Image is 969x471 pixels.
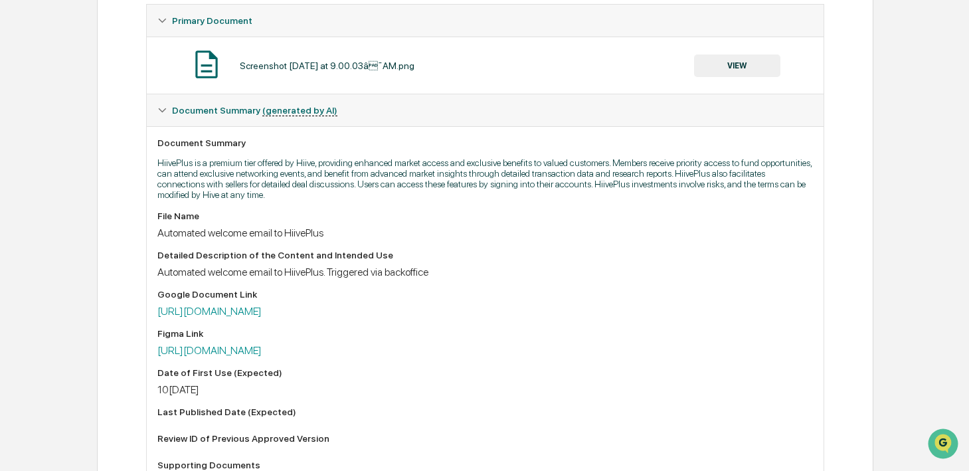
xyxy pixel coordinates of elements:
[13,194,24,205] div: 🔎
[91,162,170,186] a: 🗄️Attestations
[157,407,813,417] div: Last Published Date (Expected)
[240,60,414,71] div: Screenshot [DATE] at 9.00.03â¯AM.png
[157,344,262,357] a: [URL][DOMAIN_NAME]
[157,460,813,470] div: Supporting Documents
[926,427,962,463] iframe: Open customer support
[157,138,813,148] div: Document Summary
[172,105,337,116] span: Document Summary
[110,167,165,181] span: Attestations
[45,115,168,126] div: We're available if you need us!
[157,433,813,444] div: Review ID of Previous Approved Version
[13,102,37,126] img: 1746055101610-c473b297-6a78-478c-a979-82029cc54cd1
[8,187,89,211] a: 🔎Data Lookup
[94,225,161,235] a: Powered byPylon
[8,162,91,186] a: 🖐️Preclearance
[13,169,24,179] div: 🖐️
[262,105,337,116] u: (generated by AI)
[157,157,813,200] p: HiivePlus is a premium tier offered by Hiive, providing enhanced market access and exclusive bene...
[157,250,813,260] div: Detailed Description of the Content and Intended Use
[13,28,242,49] p: How can we help?
[157,211,813,221] div: File Name
[27,193,84,206] span: Data Lookup
[27,167,86,181] span: Preclearance
[45,102,218,115] div: Start new chat
[157,266,813,278] div: Automated welcome email to HiivePlus. Triggered via backoffice
[157,289,813,300] div: Google Document Link
[694,54,780,77] button: VIEW
[157,305,262,318] a: [URL][DOMAIN_NAME]
[157,328,813,339] div: Figma Link
[157,383,813,396] div: 10[DATE]
[96,169,107,179] div: 🗄️
[157,367,813,378] div: Date of First Use (Expected)
[147,37,824,94] div: Primary Document
[157,227,813,239] div: Automated welcome email to HiivePlus
[190,48,223,81] img: Document Icon
[132,225,161,235] span: Pylon
[226,106,242,122] button: Start new chat
[147,5,824,37] div: Primary Document
[147,94,824,126] div: Document Summary (generated by AI)
[172,15,252,26] span: Primary Document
